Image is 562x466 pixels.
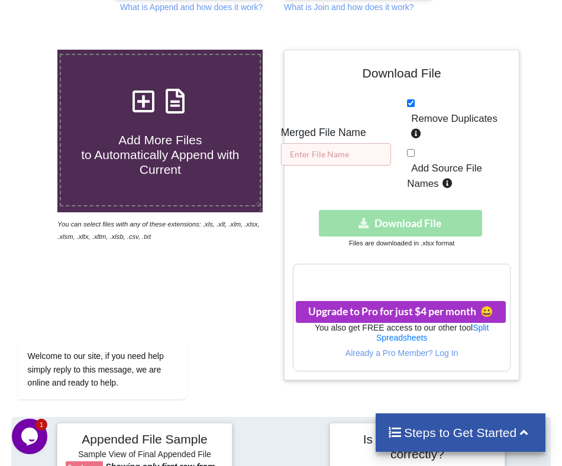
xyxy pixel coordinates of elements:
[284,1,414,13] p: What is Join and how does it work?
[293,347,510,359] p: Already a Pro Member? Log In
[338,432,496,461] h4: Is the file appended correctly?
[281,143,391,166] input: Enter File Name
[296,301,506,323] button: Upgrade to Pro for just $4 per monthsmile
[308,305,493,318] span: Upgrade to Pro for just $4 per month
[387,425,534,440] h4: Steps to Get Started
[349,240,454,247] small: Files are downloaded in .xlsx format
[293,323,510,343] h6: You also get FREE access to our other tool
[81,133,239,176] span: Add More Files to Automatically Append with Current
[66,449,224,461] h6: Sample View of Final Appended File
[12,233,225,413] iframe: chat widget
[57,221,259,240] i: You can select files with any of these extensions: .xls, .xlt, .xlm, .xlsx, .xlsm, .xltx, .xltm, ...
[281,127,391,139] h5: Merged File Name
[120,1,263,13] p: What is Append and how does it work?
[376,323,489,342] a: Split Spreadsheets
[66,432,224,448] h4: Appended File Sample
[476,305,493,318] span: smile
[407,113,498,124] span: Remove Duplicates
[293,270,510,283] h3: Your files are more than 1 MB
[12,419,50,454] iframe: chat widget
[407,163,482,189] span: Add Source File Names
[293,59,511,92] h4: Download File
